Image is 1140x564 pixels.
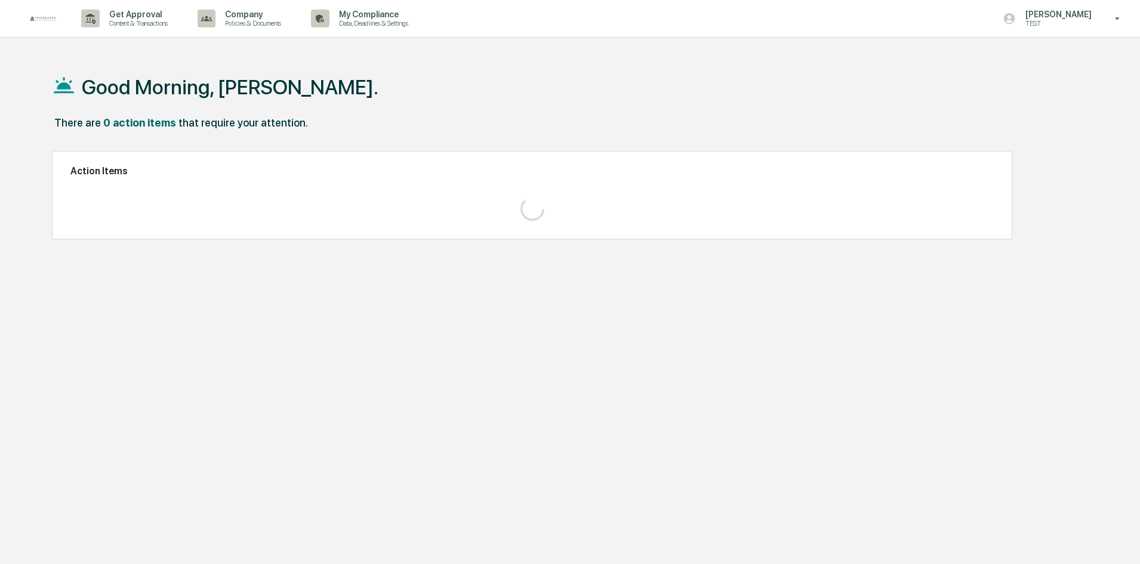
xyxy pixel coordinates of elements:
[329,10,414,19] p: My Compliance
[178,116,308,129] div: that require your attention.
[29,15,57,21] img: logo
[100,19,174,27] p: Content & Transactions
[329,19,414,27] p: Data, Deadlines & Settings
[54,116,101,129] div: There are
[215,19,287,27] p: Policies & Documents
[82,75,378,99] h1: Good Morning, [PERSON_NAME].
[1016,19,1098,27] p: TEST
[70,165,994,177] h2: Action Items
[1016,10,1098,19] p: [PERSON_NAME]
[100,10,174,19] p: Get Approval
[215,10,287,19] p: Company
[103,116,176,129] div: 0 action items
